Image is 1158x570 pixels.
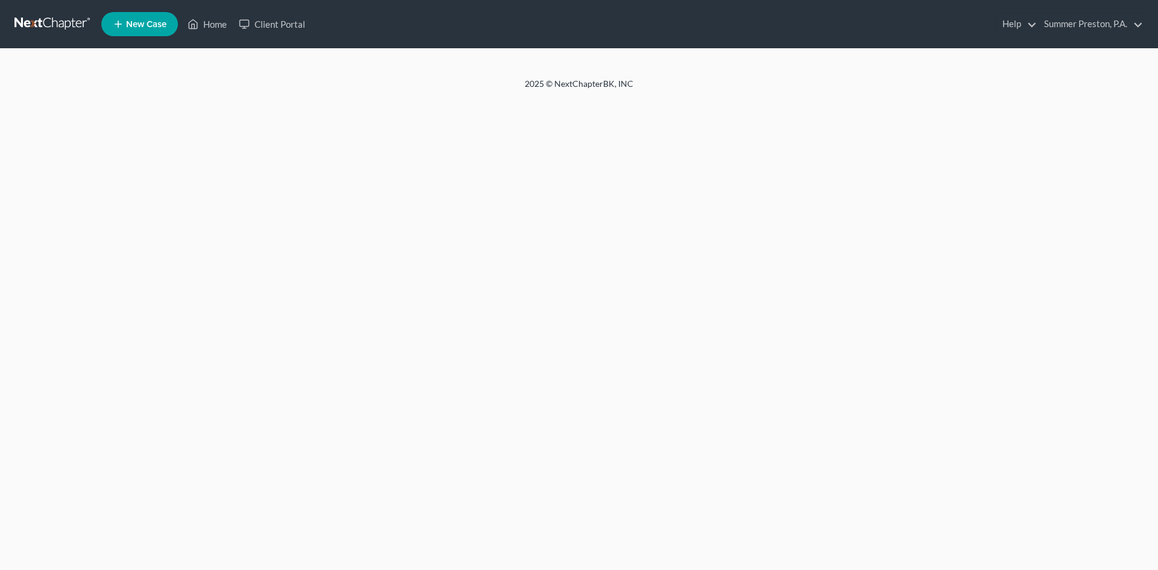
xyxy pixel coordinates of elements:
[182,13,233,35] a: Home
[1038,13,1143,35] a: Summer Preston, P.A.
[235,78,923,100] div: 2025 © NextChapterBK, INC
[101,12,178,36] new-legal-case-button: New Case
[996,13,1037,35] a: Help
[233,13,311,35] a: Client Portal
